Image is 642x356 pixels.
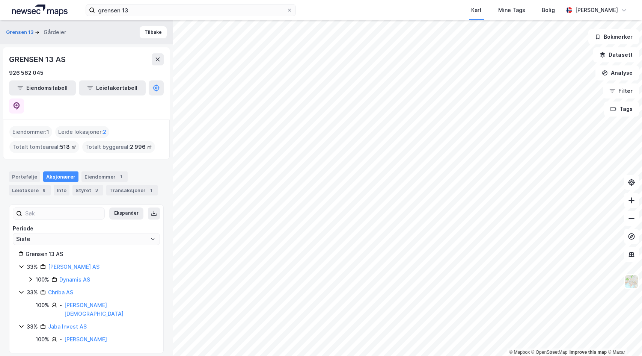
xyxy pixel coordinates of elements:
span: 2 996 ㎡ [130,142,152,151]
div: 33% [27,262,38,271]
a: Mapbox [509,350,530,355]
img: logo.a4113a55bc3d86da70a041830d287a7e.svg [12,5,68,16]
div: Styret [72,185,103,195]
input: ClearOpen [13,233,160,245]
a: Dynamis AS [59,276,90,283]
div: Bolig [542,6,555,15]
div: Grensen 13 AS [26,250,154,259]
div: 33% [27,322,38,331]
div: [PERSON_NAME] [575,6,618,15]
div: 3 [93,186,100,194]
span: 2 [103,127,106,136]
button: Eiendomstabell [9,80,76,95]
div: Gårdeier [44,28,66,37]
button: Analyse [595,65,639,80]
div: - [59,335,62,344]
div: Mine Tags [498,6,525,15]
div: 100% [36,335,49,344]
button: Filter [603,83,639,98]
button: Open [150,236,156,242]
a: [PERSON_NAME] AS [48,264,99,270]
div: Transaksjoner [106,185,158,195]
img: Z [624,274,639,289]
button: Leietakertabell [79,80,146,95]
div: - [59,301,62,310]
div: Kart [471,6,482,15]
div: GRENSEN 13 AS [9,53,67,65]
a: Chriba AS [48,289,73,295]
button: Tilbake [140,26,167,38]
button: Bokmerker [588,29,639,44]
div: Portefølje [9,171,40,182]
div: 100% [36,275,49,284]
button: Tags [604,101,639,117]
button: Datasett [593,47,639,62]
a: [PERSON_NAME][DEMOGRAPHIC_DATA] [64,302,124,317]
div: Aksjonærer [43,171,78,182]
a: OpenStreetMap [531,350,568,355]
a: Improve this map [570,350,607,355]
button: Ekspander [109,208,143,220]
input: Søk på adresse, matrikkel, gårdeiere, leietakere eller personer [95,5,286,16]
div: 926 562 045 [9,68,44,77]
div: Periode [13,224,160,233]
div: Leide lokasjoner : [55,126,109,138]
span: 518 ㎡ [60,142,76,151]
div: 100% [36,301,49,310]
button: Grensen 13 [6,29,35,36]
div: Kontrollprogram for chat [604,320,642,356]
div: Info [54,185,69,195]
a: [PERSON_NAME] [64,336,107,342]
div: Leietakere [9,185,51,195]
div: Eiendommer : [9,126,52,138]
iframe: Chat Widget [604,320,642,356]
div: Totalt byggareal : [82,141,155,153]
div: 1 [147,186,155,194]
div: 1 [117,173,125,180]
div: Totalt tomteareal : [9,141,79,153]
div: 33% [27,288,38,297]
span: 1 [47,127,49,136]
div: 8 [40,186,48,194]
input: Søk [22,208,104,219]
a: Jaba Invest AS [48,323,87,330]
div: Eiendommer [81,171,128,182]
